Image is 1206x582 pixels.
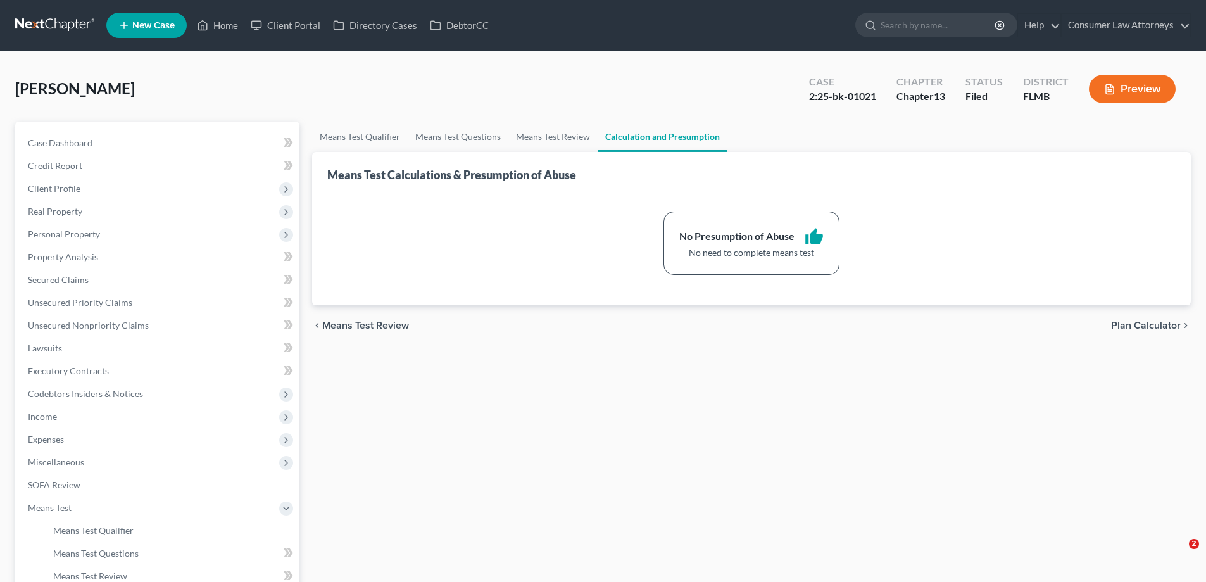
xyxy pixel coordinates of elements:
[18,155,299,177] a: Credit Report
[28,137,92,148] span: Case Dashboard
[15,79,135,98] span: [PERSON_NAME]
[508,122,598,152] a: Means Test Review
[28,183,80,194] span: Client Profile
[18,246,299,269] a: Property Analysis
[896,75,945,89] div: Chapter
[1089,75,1176,103] button: Preview
[28,365,109,376] span: Executory Contracts
[679,246,824,259] div: No need to complete means test
[28,160,82,171] span: Credit Report
[191,14,244,37] a: Home
[18,360,299,383] a: Executory Contracts
[43,519,299,542] a: Means Test Qualifier
[809,75,876,89] div: Case
[28,343,62,353] span: Lawsuits
[327,14,424,37] a: Directory Cases
[1111,320,1181,331] span: Plan Calculator
[965,75,1003,89] div: Status
[53,525,134,536] span: Means Test Qualifier
[28,320,149,331] span: Unsecured Nonpriority Claims
[312,122,408,152] a: Means Test Qualifier
[28,274,89,285] span: Secured Claims
[28,411,57,422] span: Income
[1018,14,1060,37] a: Help
[424,14,495,37] a: DebtorCC
[934,90,945,102] span: 13
[18,337,299,360] a: Lawsuits
[312,320,409,331] button: chevron_left Means Test Review
[28,297,132,308] span: Unsecured Priority Claims
[881,13,996,37] input: Search by name...
[53,571,127,581] span: Means Test Review
[28,457,84,467] span: Miscellaneous
[28,251,98,262] span: Property Analysis
[1023,75,1069,89] div: District
[18,269,299,291] a: Secured Claims
[805,227,824,246] i: thumb_up
[28,388,143,399] span: Codebtors Insiders & Notices
[1062,14,1190,37] a: Consumer Law Attorneys
[598,122,727,152] a: Calculation and Presumption
[1189,539,1199,549] span: 2
[1023,89,1069,104] div: FLMB
[679,229,795,244] div: No Presumption of Abuse
[28,434,64,445] span: Expenses
[1163,539,1193,569] iframe: Intercom live chat
[18,314,299,337] a: Unsecured Nonpriority Claims
[28,206,82,217] span: Real Property
[53,548,139,559] span: Means Test Questions
[809,89,876,104] div: 2:25-bk-01021
[327,167,576,182] div: Means Test Calculations & Presumption of Abuse
[28,502,72,513] span: Means Test
[18,291,299,314] a: Unsecured Priority Claims
[18,474,299,497] a: SOFA Review
[965,89,1003,104] div: Filed
[408,122,508,152] a: Means Test Questions
[18,132,299,155] a: Case Dashboard
[322,320,409,331] span: Means Test Review
[28,229,100,239] span: Personal Property
[28,479,80,490] span: SOFA Review
[896,89,945,104] div: Chapter
[244,14,327,37] a: Client Portal
[43,542,299,565] a: Means Test Questions
[1181,320,1191,331] i: chevron_right
[1111,320,1191,331] button: Plan Calculator chevron_right
[312,320,322,331] i: chevron_left
[132,21,175,30] span: New Case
